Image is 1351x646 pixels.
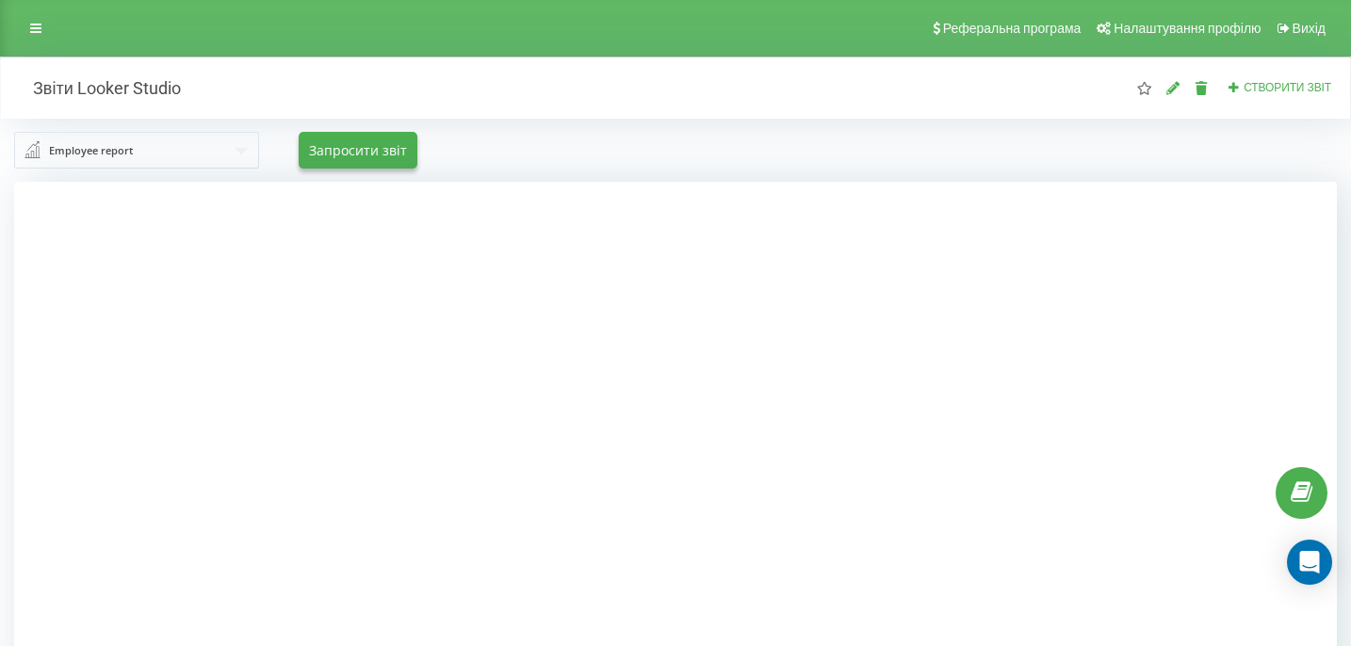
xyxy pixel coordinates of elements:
div: Employee report [49,140,133,161]
i: Створити звіт [1228,81,1241,92]
h2: Звіти Looker Studio [14,77,181,99]
i: Цей звіт буде завантажений першим при відкритті "Звіти Looker Studio". Ви можете призначити будь-... [1136,81,1152,94]
span: Створити звіт [1244,81,1331,94]
span: Реферальна програма [943,21,1082,36]
i: Видалити звіт [1194,81,1210,94]
button: Запросити звіт [299,132,417,169]
div: Open Intercom Messenger [1287,540,1332,585]
button: Створити звіт [1222,80,1337,96]
span: Вихід [1293,21,1326,36]
i: Редагувати звіт [1165,81,1181,94]
span: Налаштування профілю [1114,21,1261,36]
